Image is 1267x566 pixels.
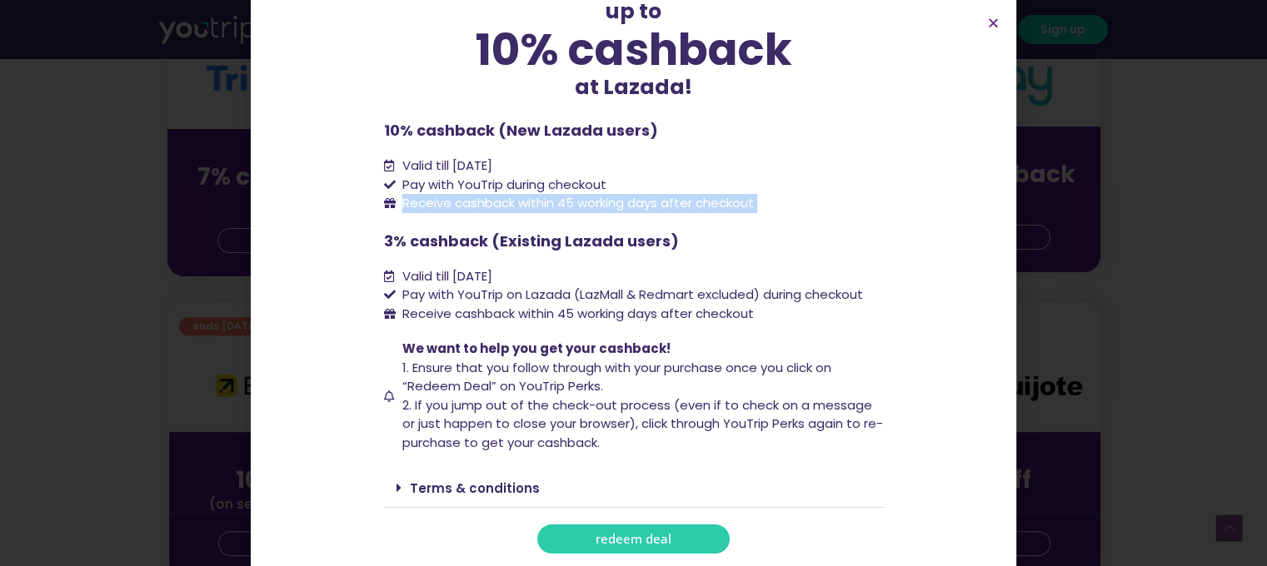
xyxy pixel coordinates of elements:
span: 2. If you jump out of the check-out process (even if to check on a message or just happen to clos... [402,396,883,451]
span: Pay with YouTrip on Lazada (LazMall & Redmart excluded) during checkout [398,285,863,305]
a: Close [987,17,1000,29]
div: Terms & conditions [384,469,884,508]
p: 10% cashback (New Lazada users) [384,119,884,141]
span: redeem deal [596,533,671,545]
span: 1. Ensure that you follow through with your purchase once you click on “Redeem Deal” on YouTrip P... [402,359,831,395]
div: 10% cashback [384,27,884,72]
a: redeem deal [537,524,730,554]
span: We want to help you get your cashback! [402,340,671,357]
span: Valid till [DATE] [398,267,492,286]
a: Terms & conditions [410,479,540,497]
span: Pay with YouTrip during checkout [398,176,606,195]
span: Receive cashback within 45 working days after checkout [398,194,754,213]
p: 3% cashback (Existing Lazada users) [384,230,884,252]
span: Valid till [DATE] [398,156,492,176]
span: Receive cashback within 45 working days after checkout [398,305,754,324]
